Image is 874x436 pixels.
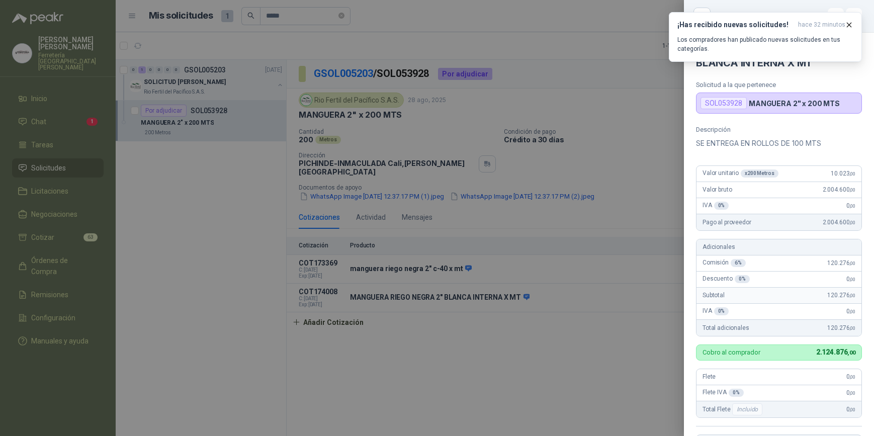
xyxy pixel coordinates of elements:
[669,12,862,62] button: ¡Has recibido nuevas solicitudes!hace 32 minutos Los compradores han publicado nuevas solicitudes...
[849,260,855,266] span: ,00
[847,350,855,356] span: ,00
[749,99,840,108] p: MANGUERA 2" x 200 MTS
[701,97,747,109] div: SOL053928
[827,292,855,299] span: 120.276
[703,349,760,356] p: Cobro al comprador
[849,293,855,298] span: ,00
[849,203,855,209] span: ,00
[846,373,855,380] span: 0
[798,21,845,29] span: hace 32 minutos
[731,259,746,267] div: 6 %
[696,320,861,336] div: Total adicionales
[741,169,778,178] div: x 200 Metros
[823,186,855,193] span: 2.004.600
[703,292,725,299] span: Subtotal
[735,275,750,283] div: 0 %
[696,10,708,22] button: Close
[729,389,744,397] div: 0 %
[677,35,853,53] p: Los compradores han publicado nuevas solicitudes en tus categorías.
[849,171,855,177] span: ,00
[703,202,729,210] span: IVA
[846,308,855,315] span: 0
[703,169,778,178] span: Valor unitario
[849,407,855,412] span: ,00
[816,348,855,356] span: 2.124.876
[703,219,751,226] span: Pago al proveedor
[846,202,855,209] span: 0
[696,137,862,149] p: SE ENTREGA EN ROLLOS DE 100 MTS
[849,309,855,314] span: ,00
[703,373,716,380] span: Flete
[831,170,855,177] span: 10.023
[827,259,855,267] span: 120.276
[849,277,855,282] span: ,00
[696,126,862,133] p: Descripción
[849,187,855,193] span: ,00
[703,259,746,267] span: Comisión
[696,81,862,89] p: Solicitud a la que pertenece
[846,406,855,413] span: 0
[703,403,764,415] span: Total Flete
[732,403,762,415] div: Incluido
[677,21,794,29] h3: ¡Has recibido nuevas solicitudes!
[849,390,855,396] span: ,00
[716,8,862,24] div: COT174008
[703,307,729,315] span: IVA
[703,275,750,283] span: Descuento
[846,389,855,396] span: 0
[827,324,855,331] span: 120.276
[846,276,855,283] span: 0
[823,219,855,226] span: 2.004.600
[696,239,861,255] div: Adicionales
[714,307,729,315] div: 0 %
[849,220,855,225] span: ,00
[849,374,855,380] span: ,00
[849,325,855,331] span: ,00
[703,389,744,397] span: Flete IVA
[703,186,732,193] span: Valor bruto
[714,202,729,210] div: 0 %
